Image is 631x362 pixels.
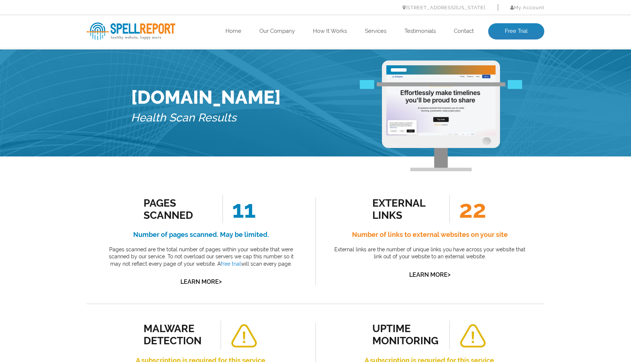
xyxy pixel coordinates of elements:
img: Free Webiste Analysis [382,61,500,171]
img: Free Website Analysis [386,75,496,135]
span: 11 [223,195,256,223]
a: free trial [221,261,241,267]
span: > [448,269,451,280]
a: Learn More> [409,271,451,278]
p: Pages scanned are the total number of pages within your website that were scanned by our service.... [103,246,299,268]
h4: Number of links to external websites on your site [332,229,528,241]
img: alert [230,324,258,348]
div: malware detection [144,323,210,347]
h4: Number of pages scanned. May be limited. [103,229,299,241]
span: 22 [449,195,486,223]
div: uptime monitoring [372,323,439,347]
a: Learn More> [180,278,222,285]
div: Pages Scanned [144,197,210,221]
h1: [DOMAIN_NAME] [131,86,281,108]
p: External links are the number of unique links you have across your website that link out of your ... [332,246,528,261]
img: alert [459,324,486,348]
h5: Health Scan Results [131,108,281,128]
img: Free Webiste Analysis [360,84,522,93]
span: > [219,276,222,287]
div: external links [372,197,439,221]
